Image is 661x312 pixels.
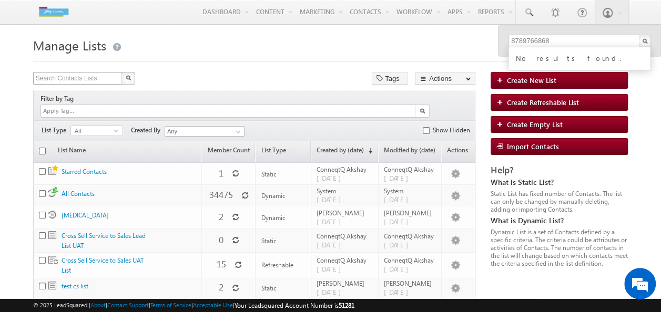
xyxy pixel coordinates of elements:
[491,138,628,155] a: Import Contacts
[364,147,372,155] span: (sorted descending)
[311,142,378,162] a: Created by (date)(sorted descending)
[384,240,414,249] span: [DATE]
[384,187,436,195] span: System
[39,148,46,154] input: Check all records
[384,287,414,296] span: [DATE]
[33,300,354,310] span: © 2025 LeadSquared | | | | |
[384,279,436,287] span: [PERSON_NAME]
[48,231,56,239] span: Static
[62,211,109,219] a: [MEDICAL_DATA]
[379,142,441,162] a: Modified by (date)
[317,287,347,296] span: [DATE]
[509,35,651,47] input: Search Contacts
[33,37,106,54] span: Manage Lists
[90,301,106,308] a: About
[507,76,556,85] span: Create New List
[62,190,95,197] a: All Contacts
[40,93,77,105] div: Filter by Tag
[193,301,233,308] a: Acceptable Use
[48,163,60,175] span: Static
[491,216,628,225] div: What is Dynamic List?
[235,301,354,309] span: Your Leadsquared Account Number is
[507,120,563,129] span: Create Empty List
[420,108,425,113] img: Search
[53,142,91,162] a: List Name
[219,281,223,293] span: 2
[42,126,70,135] span: List Type
[317,173,347,182] span: [DATE]
[219,211,223,223] span: 2
[165,126,245,137] input: Type to Search
[496,99,507,105] img: add_icon.png
[48,256,58,264] span: Refreshable
[71,126,114,136] span: All
[18,55,44,69] img: d_60004797649_company_0_60004797649
[131,126,165,135] span: Created By
[317,217,347,226] span: [DATE]
[219,167,223,179] span: 1
[143,241,191,255] em: Start Chat
[317,279,373,287] span: [PERSON_NAME]
[317,209,373,217] span: [PERSON_NAME]
[384,264,414,273] span: [DATE]
[384,209,436,217] span: [PERSON_NAME]
[491,178,628,187] div: What is Static List?
[317,240,347,249] span: [DATE]
[48,282,56,289] span: Static
[33,3,74,21] img: Custom Logo
[62,232,146,249] a: Cross Sell Service to Sales Lead List UAT
[442,142,475,162] span: Actions
[230,127,243,137] a: Show All Items
[256,142,310,162] a: List Type
[48,187,58,197] span: Dynamic
[219,234,223,246] span: 0
[48,211,56,219] span: Dynamic
[202,142,255,162] a: Member Count
[496,77,507,83] img: add_icon.png
[261,192,285,200] span: Dynamic
[491,228,628,267] div: Dynamic List is a set of Contacts defined by a specific criteria. The criteria could be attribute...
[384,173,414,182] span: [DATE]
[172,5,198,30] div: Minimize live chat window
[317,264,347,273] span: [DATE]
[209,189,233,201] span: 34475
[62,168,107,175] a: Starred Contacts
[107,301,149,308] a: Contact Support
[114,128,123,133] span: select
[55,55,177,69] div: Chat with us now
[126,75,131,80] img: Search
[317,165,373,173] span: ConneqtQ Akshay
[432,126,470,135] label: Show Hidden
[507,98,579,107] span: Create Refreshable List
[514,50,655,64] div: No results found.
[384,256,436,264] span: ConneqtQ Akshay
[261,237,276,245] span: Static
[372,72,408,85] button: Tags
[62,256,144,274] a: Cross Sell Service to Sales UAT List
[261,214,285,222] span: Dynamic
[496,121,507,127] img: add_icon.png
[491,165,628,175] div: Help?
[317,256,373,264] span: ConneqtQ Akshay
[317,187,373,195] span: System
[217,258,226,270] span: 15
[62,282,88,290] a: test cs list
[42,107,105,116] input: Apply Tag...
[384,232,436,240] span: ConneqtQ Akshay
[150,301,191,308] a: Terms of Service
[261,261,293,269] span: Refreshable
[384,165,436,173] span: ConneqtQ Akshay
[384,195,414,204] span: [DATE]
[261,170,276,178] span: Static
[261,284,276,292] span: Static
[384,217,414,226] span: [DATE]
[317,232,373,240] span: ConneqtQ Akshay
[491,190,628,213] div: Static List has fixed number of Contacts. The list can only be changed by manually deleting, addi...
[339,301,354,309] span: 51281
[317,195,347,204] span: [DATE]
[496,143,507,149] img: import_icon.png
[507,142,559,151] span: Import Contacts
[415,72,475,85] button: Actions
[14,97,192,232] textarea: Type your message and hit 'Enter'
